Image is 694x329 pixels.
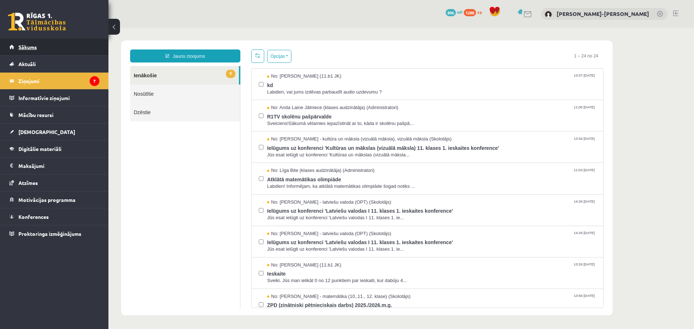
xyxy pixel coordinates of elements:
[159,77,290,83] span: No: Anda Laine Jātniece (klases audzinātāja) (Administratori)
[464,9,485,15] a: 1288 xp
[9,140,99,157] a: Digitālie materiāli
[9,191,99,208] a: Motivācijas programma
[159,108,488,130] a: No: [PERSON_NAME] - kultūra un māksla (vizuālā māksla), vizuālā māksla (Skolotājs) 13:34 [DATE] I...
[18,129,75,135] span: [DEMOGRAPHIC_DATA]
[159,203,488,225] a: No: [PERSON_NAME] - latviešu valoda (OPT) (Skolotājs) 14:26 [DATE] Ielūgums uz konferenci 'Latvie...
[464,108,488,113] span: 13:34 [DATE]
[159,52,488,61] span: kd
[159,61,488,68] span: Labdien, vai jums izdēvas parbaudīt audio uzdevumu ?
[159,272,488,281] span: ZPD (zinātniski pētnieciskais darbs) 2025./2026.m.g.
[9,225,99,242] a: Proktoringa izmēģinājums
[9,73,99,89] a: Ziņojumi7
[9,90,99,106] a: Informatīvie ziņojumi
[117,42,127,50] span: 9
[464,139,488,145] span: 11:03 [DATE]
[159,83,488,92] span: R1TV skolēnu pašpārvalde
[90,76,99,86] i: 7
[159,203,283,209] span: No: [PERSON_NAME] - latviešu valoda (OPT) (Skolotājs)
[159,209,488,218] span: Ielūgums uz konferenci 'Latviešu valodas I 11. klases 1. ieskaites konference'
[18,157,99,174] legend: Maksājumi
[18,196,76,203] span: Motivācijas programma
[159,155,488,162] span: Labdien! Informējam, ka atklātā matemātikas olimpiāde šogad notiks ...
[159,250,488,256] span: Sveiki. Jūs man ielikāt 0 no 12 punktiem par ieskaiti, kur dabūju 4...
[9,56,99,72] a: Aktuāli
[22,57,132,75] a: Nosūtītie
[159,171,283,178] span: No: [PERSON_NAME] - latviešu valoda (OPT) (Skolotājs)
[464,77,488,82] span: 11:00 [DATE]
[159,187,488,194] span: Jūs esat ielūgti uz konferenci 'Latviešu valodas I 11. klases 1. ie...
[9,124,99,140] a: [DEMOGRAPHIC_DATA]
[159,234,233,241] span: No: [PERSON_NAME] (11.b1 JK)
[159,92,488,99] span: Sveiciens!Sākumā vēlamies iepazīstināt ar to, kāda ir skolēnu pašpā...
[460,22,495,35] span: 1 – 24 no 24
[457,9,463,15] span: mP
[159,45,233,52] span: No: [PERSON_NAME] (11.b1 JK)
[9,39,99,55] a: Sākums
[9,157,99,174] a: Maksājumi
[557,10,649,17] a: [PERSON_NAME]-[PERSON_NAME]
[8,13,66,31] a: Rīgas 1. Tālmācības vidusskola
[477,9,482,15] span: xp
[9,208,99,225] a: Konferences
[18,61,36,67] span: Aktuāli
[159,124,488,131] span: Jūs esat ielūgti uz konferenci 'Kultūras un mākslas (vizuālā māksla...
[18,112,53,118] span: Mācību resursi
[18,213,49,220] span: Konferences
[159,77,488,99] a: No: Anda Laine Jātniece (klases audzinātāja) (Administratori) 11:00 [DATE] R1TV skolēnu pašpārval...
[545,11,552,18] img: Martins Frīdenbergs-Tomašs
[159,234,488,256] a: No: [PERSON_NAME] (11.b1 JK) 13:26 [DATE] Ieskaite Sveiki. Jūs man ielikāt 0 no 12 punktiem par i...
[159,171,488,194] a: No: [PERSON_NAME] - latviešu valoda (OPT) (Skolotājs) 14:26 [DATE] Ielūgums uz konferenci 'Latvie...
[464,203,488,208] span: 14:26 [DATE]
[159,218,488,225] span: Jūs esat ielūgti uz konferenci 'Latviešu valodas I 11. klases 1. ie...
[18,44,37,50] span: Sākums
[159,146,488,155] span: Atklātā matemātikas olimpiāde
[159,265,488,288] a: No: [PERSON_NAME] - matemātika (10.,11., 12. klase) (Skolotājs) 13:56 [DATE] ZPD (zinātniski pētn...
[159,241,488,250] span: Ieskaite
[159,265,302,272] span: No: [PERSON_NAME] - matemātika (10.,11., 12. klase) (Skolotājs)
[18,73,99,89] legend: Ziņojumi
[446,9,456,16] span: 896
[18,230,81,237] span: Proktoringa izmēģinājums
[159,178,488,187] span: Ielūgums uz konferenci 'Latviešu valodas I 11. klases 1. ieskaites konference'
[22,22,132,35] a: Jauns ziņojums
[464,265,488,271] span: 13:56 [DATE]
[464,171,488,177] span: 14:26 [DATE]
[18,90,99,106] legend: Informatīvie ziņojumi
[464,9,476,16] span: 1288
[464,45,488,51] span: 13:37 [DATE]
[464,234,488,239] span: 13:26 [DATE]
[159,139,266,146] span: No: Līga Bite (klases audzinātāja) (Administratori)
[22,75,132,94] a: Dzēstie
[22,38,130,57] a: 9Ienākošie
[18,146,61,152] span: Digitālie materiāli
[159,115,488,124] span: Ielūgums uz konferenci 'Kultūras un mākslas (vizuālā māksla) 11. klases 1. ieskaites konference'
[446,9,463,15] a: 896 mP
[18,179,38,186] span: Atzīmes
[159,22,183,35] button: Opcijas
[159,139,488,162] a: No: Līga Bite (klases audzinātāja) (Administratori) 11:03 [DATE] Atklātā matemātikas olimpiāde La...
[9,107,99,123] a: Mācību resursi
[159,45,488,68] a: No: [PERSON_NAME] (11.b1 JK) 13:37 [DATE] kd Labdien, vai jums izdēvas parbaudīt audio uzdevumu ?
[9,174,99,191] a: Atzīmes
[159,108,343,115] span: No: [PERSON_NAME] - kultūra un māksla (vizuālā māksla), vizuālā māksla (Skolotājs)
